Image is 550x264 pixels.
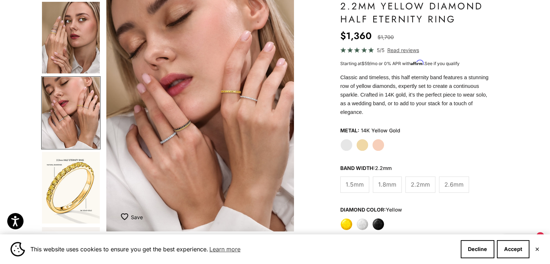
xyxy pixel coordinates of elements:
button: Add to Wishlist [121,210,143,224]
sale-price: $1,360 [340,29,372,43]
span: 2.2mm [411,180,430,189]
span: Starting at /mo or 0% APR with . [340,61,460,66]
img: #YellowGold [42,152,100,223]
img: #YellowGold #WhiteGold #RoseGold [42,77,100,149]
span: This website uses cookies to ensure you get the best experience. [30,244,455,255]
img: #YellowGold #WhiteGold #RoseGold [42,2,100,73]
legend: Band Width: [340,163,392,174]
span: 2.6mm [444,180,464,189]
button: Close [535,247,540,251]
variant-option-value: 14K Yellow Gold [361,125,400,136]
a: Learn more [208,244,242,255]
span: $59 [362,61,370,66]
span: Classic and timeless, this half eternity band features a stunning row of yellow diamonds, expertl... [340,74,489,115]
span: Read reviews [387,46,419,54]
a: See if you qualify - Learn more about Affirm Financing (opens in modal) [425,61,460,66]
variant-option-value: 2.2mm [375,165,392,171]
compare-at-price: $1,700 [378,33,394,42]
button: Accept [497,240,529,258]
button: Go to item 15 [41,151,101,224]
variant-option-value: yellow [386,206,402,213]
img: wishlist [121,213,131,220]
button: Go to item 14 [41,76,101,149]
span: Affirm [411,60,423,65]
span: 1.8mm [378,180,396,189]
span: 5/5 [377,46,384,54]
button: Go to item 13 [41,1,101,74]
a: 5/5 Read reviews [340,46,491,54]
img: Cookie banner [10,242,25,256]
legend: Diamond Color: [340,204,402,215]
span: 1.5mm [346,180,364,189]
button: Decline [461,240,494,258]
legend: Metal: [340,125,359,136]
